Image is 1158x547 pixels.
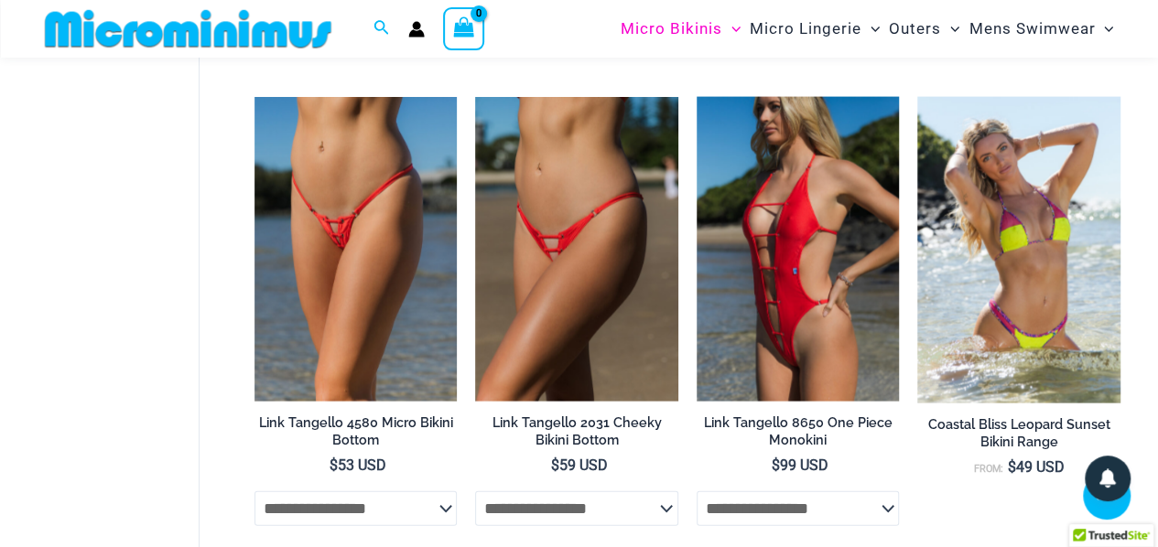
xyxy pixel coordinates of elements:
span: Menu Toggle [722,5,741,52]
h2: Link Tangello 8650 One Piece Monokini [697,414,900,448]
img: Link Tangello 8650 One Piece Monokini 11 [697,97,900,401]
span: Menu Toggle [941,5,959,52]
img: Link Tangello 2031 Cheeky 01 [475,97,678,401]
span: $ [772,456,780,474]
bdi: 53 USD [330,456,386,474]
a: Coastal Bliss Leopard Sunset Bikini Range [917,416,1120,457]
span: Micro Bikinis [621,5,722,52]
span: $ [551,456,559,474]
h2: Coastal Bliss Leopard Sunset Bikini Range [917,416,1120,450]
a: Account icon link [408,21,425,38]
img: Coastal Bliss Leopard Sunset 3171 Tri Top 4371 Thong Bikini 06 [917,97,1120,403]
a: Link Tangello 2031 Cheeky Bikini Bottom [475,414,678,456]
bdi: 59 USD [551,456,608,474]
a: Link Tangello 4580 Micro 01Link Tangello 4580 Micro 02Link Tangello 4580 Micro 02 [254,97,458,401]
a: Link Tangello 2031 Cheeky 01Link Tangello 2031 Cheeky 02Link Tangello 2031 Cheeky 02 [475,97,678,401]
a: Link Tangello 4580 Micro Bikini Bottom [254,414,458,456]
a: Search icon link [373,17,390,40]
span: Mens Swimwear [969,5,1095,52]
span: Menu Toggle [861,5,880,52]
img: Link Tangello 4580 Micro 01 [254,97,458,401]
a: View Shopping Cart, empty [443,7,485,49]
span: Outers [889,5,941,52]
a: Link Tangello 8650 One Piece Monokini 11Link Tangello 8650 One Piece Monokini 12Link Tangello 865... [697,97,900,401]
span: Menu Toggle [1095,5,1113,52]
nav: Site Navigation [613,3,1121,55]
a: Link Tangello 8650 One Piece Monokini [697,414,900,456]
a: Micro LingerieMenu ToggleMenu Toggle [745,5,884,52]
a: Coastal Bliss Leopard Sunset 3171 Tri Top 4371 Thong Bikini 06Coastal Bliss Leopard Sunset 3171 T... [917,97,1120,403]
h2: Link Tangello 4580 Micro Bikini Bottom [254,414,458,448]
h2: Link Tangello 2031 Cheeky Bikini Bottom [475,414,678,448]
a: Micro BikinisMenu ToggleMenu Toggle [616,5,745,52]
bdi: 99 USD [772,456,828,474]
a: Mens SwimwearMenu ToggleMenu Toggle [964,5,1118,52]
a: OutersMenu ToggleMenu Toggle [884,5,964,52]
bdi: 49 USD [1008,458,1065,476]
span: From: [974,463,1003,475]
span: Micro Lingerie [750,5,861,52]
span: $ [1008,458,1016,476]
span: $ [330,456,338,474]
img: MM SHOP LOGO FLAT [38,8,339,49]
